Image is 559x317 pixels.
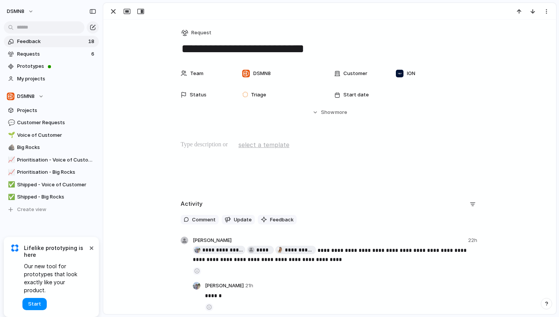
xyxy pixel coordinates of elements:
[4,142,99,153] a: 🪨Big Rocks
[17,38,86,45] span: Feedback
[222,215,255,225] button: Update
[407,70,415,77] span: ION
[4,167,99,178] a: 📈Prioritisation - Big Rocks
[17,62,96,70] span: Prototypes
[17,131,96,139] span: Voice of Customer
[17,50,89,58] span: Requests
[4,130,99,141] a: 🌱Voice of Customer
[8,155,13,164] div: 📈
[181,200,203,208] h2: Activity
[4,61,99,72] a: Prototypes
[251,91,266,99] span: Triage
[17,193,96,201] span: Shipped - Big Rocks
[237,139,291,150] button: select a template
[17,144,96,151] span: Big Rocks
[8,143,13,152] div: 🪨
[22,298,47,310] button: Start
[91,50,96,58] span: 6
[468,237,479,244] span: 22h
[8,168,13,177] div: 📈
[234,216,252,224] span: Update
[4,36,99,47] a: Feedback18
[4,154,99,166] a: 📈Prioritisation - Voice of Customer
[4,73,99,85] a: My projects
[24,245,87,258] span: Lifelike prototyping is here
[193,237,232,244] span: [PERSON_NAME]
[258,215,297,225] button: Feedback
[181,215,219,225] button: Comment
[245,282,255,291] span: 21h
[17,168,96,176] span: Prioritisation - Big Rocks
[8,193,13,202] div: ✅
[4,91,99,102] button: DSMN8
[17,119,96,126] span: Customer Requests
[7,131,14,139] button: 🌱
[4,191,99,203] a: ✅Shipped - Big Rocks
[321,109,335,116] span: Show
[8,118,13,127] div: 💬
[190,70,203,77] span: Team
[191,29,211,37] span: Request
[17,107,96,114] span: Projects
[205,282,244,291] span: [PERSON_NAME]
[8,131,13,139] div: 🌱
[7,144,14,151] button: 🪨
[7,8,24,15] span: DSMN8
[4,204,99,215] button: Create view
[192,216,216,224] span: Comment
[343,70,367,77] span: Customer
[4,105,99,116] a: Projects
[180,27,214,38] button: Request
[8,180,13,189] div: ✅
[270,216,294,224] span: Feedback
[17,75,96,83] span: My projects
[4,48,99,60] a: Requests6
[343,91,369,99] span: Start date
[24,262,87,294] span: Our new tool for prototypes that look exactly like your product.
[17,181,96,189] span: Shipped - Voice of Customer
[17,93,35,100] span: DSMN8
[238,140,289,149] span: select a template
[87,243,96,252] button: Dismiss
[17,206,46,213] span: Create view
[190,91,206,99] span: Status
[17,156,96,164] span: Prioritisation - Voice of Customer
[3,5,38,18] button: DSMN8
[181,106,479,119] button: Showmore
[28,300,41,308] span: Start
[7,119,14,126] button: 💬
[4,179,99,191] a: ✅Shipped - Voice of Customer
[7,156,14,164] button: 📈
[7,193,14,201] button: ✅
[253,70,271,77] span: DSMN8
[7,181,14,189] button: ✅
[4,117,99,128] a: 💬Customer Requests
[88,38,96,45] span: 18
[7,168,14,176] button: 📈
[335,109,347,116] span: more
